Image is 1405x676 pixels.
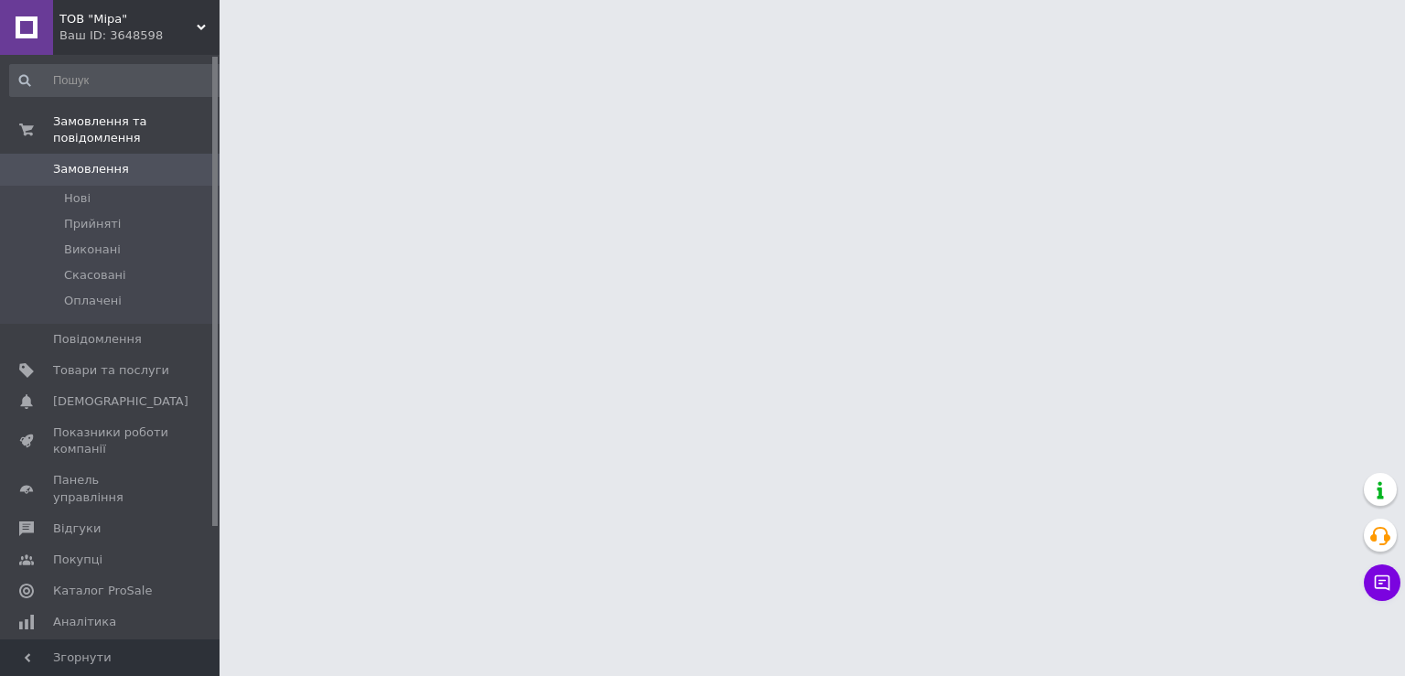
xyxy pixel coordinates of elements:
[53,424,169,457] span: Показники роботи компанії
[64,293,122,309] span: Оплачені
[9,64,226,97] input: Пошук
[64,267,126,284] span: Скасовані
[53,362,169,379] span: Товари та послуги
[53,393,188,410] span: [DEMOGRAPHIC_DATA]
[1364,564,1400,601] button: Чат з покупцем
[53,614,116,630] span: Аналітика
[53,161,129,177] span: Замовлення
[64,241,121,258] span: Виконані
[53,552,102,568] span: Покупці
[53,113,220,146] span: Замовлення та повідомлення
[64,190,91,207] span: Нові
[53,520,101,537] span: Відгуки
[53,472,169,505] span: Панель управління
[64,216,121,232] span: Прийняті
[59,11,197,27] span: ТОВ "Міра"
[59,27,220,44] div: Ваш ID: 3648598
[53,331,142,348] span: Повідомлення
[53,583,152,599] span: Каталог ProSale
